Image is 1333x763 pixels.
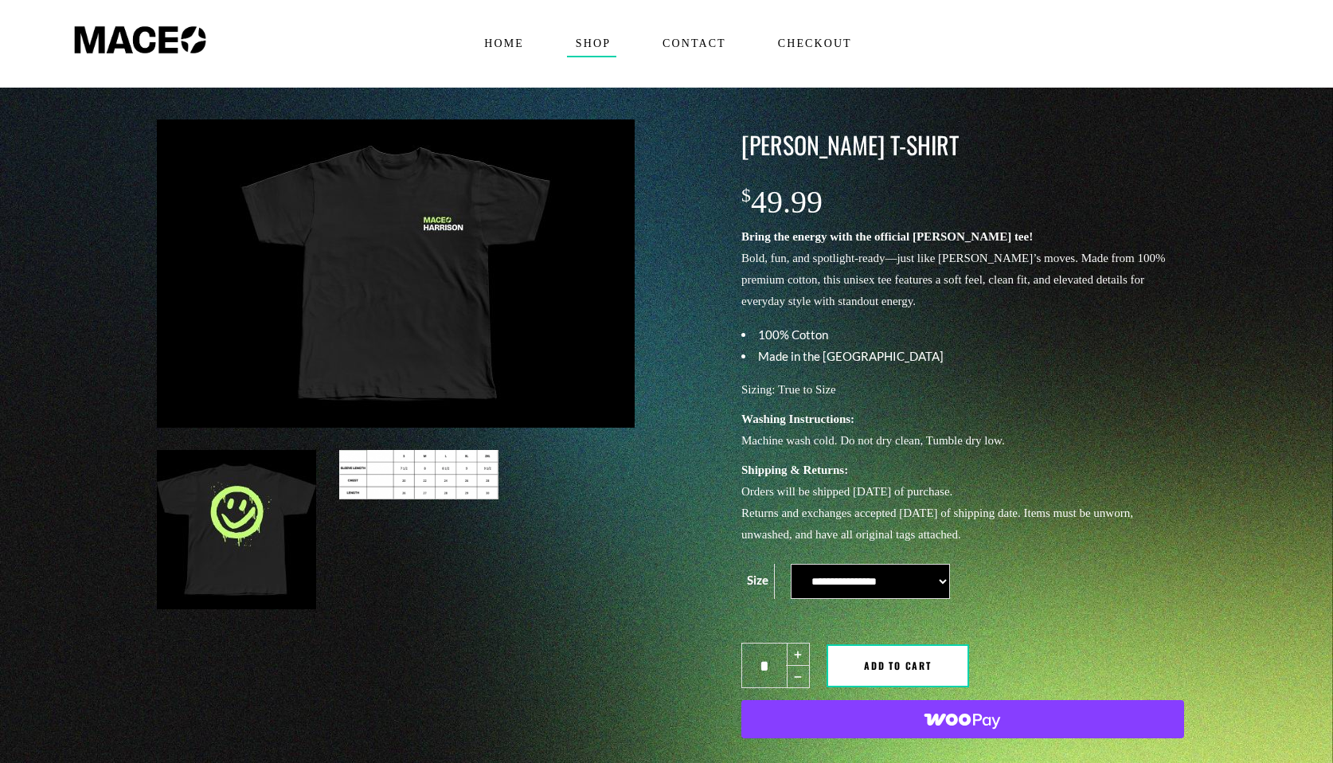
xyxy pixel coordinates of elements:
[477,31,530,57] span: Home
[747,573,768,587] label: Size
[655,31,733,57] span: Contact
[339,450,498,499] img: Maceo Harrison T-Shirt - Image 3
[741,413,854,425] strong: Washing Instructions:
[741,700,1184,738] button: WooPay
[741,184,823,220] bdi: 49.99
[741,226,1184,312] p: Bold, fun, and spotlight-ready—just like [PERSON_NAME]’s moves. Made from 100% premium cotton, th...
[758,349,944,363] span: Made in the [GEOGRAPHIC_DATA]
[569,31,617,57] span: Shop
[741,409,1184,452] p: Machine wash cold. Do not dry clean, Tumble dry low.
[741,383,836,396] span: Sizing: True to Size
[741,464,848,476] strong: Shipping & Returns:
[771,31,858,57] span: Checkout
[157,119,635,428] img: Maceo Harrison T-Shirt
[157,450,316,609] img: Maceo Harrison T-Shirt - Image 2
[827,644,969,687] button: Add to cart
[741,185,751,205] span: $
[741,128,1184,162] h3: [PERSON_NAME] T-Shirt
[758,327,828,342] span: 100% Cotton
[741,230,1033,243] strong: Bring the energy with the official [PERSON_NAME] tee!
[741,460,1184,546] p: Orders will be shipped [DATE] of purchase. Returns and exchanges accepted [DATE] of shipping date...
